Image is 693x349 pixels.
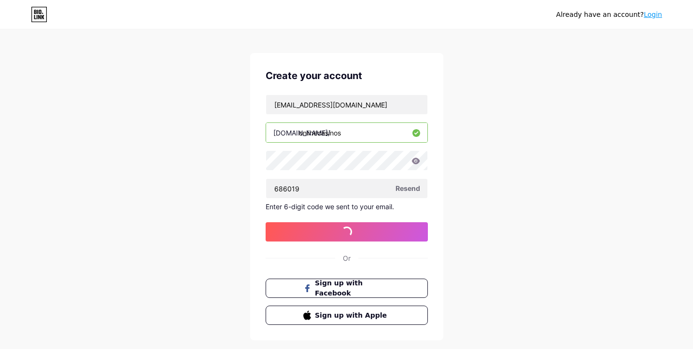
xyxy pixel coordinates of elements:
input: Paste login code [266,179,427,198]
button: Sign up with Facebook [266,279,428,298]
div: Already have an account? [556,10,662,20]
div: [DOMAIN_NAME]/ [273,128,330,138]
button: Sign up with Apple [266,306,428,325]
div: Or [343,253,351,263]
div: Enter 6-digit code we sent to your email. [266,202,428,211]
span: Sign up with Apple [315,310,390,321]
a: Login [644,11,662,18]
input: username [266,123,427,142]
input: Email [266,95,427,114]
div: Create your account [266,68,428,83]
span: Resend [396,183,420,193]
span: Sign up with Facebook [315,278,390,298]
